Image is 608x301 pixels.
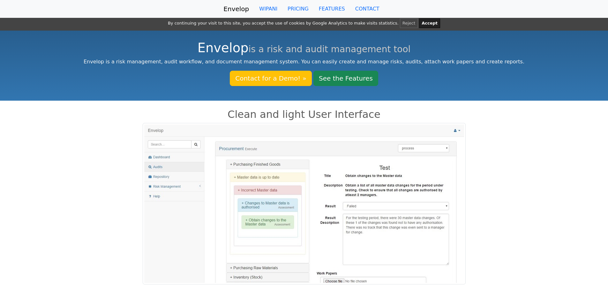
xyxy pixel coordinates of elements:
small: is a risk and audit management tool [249,44,411,54]
a: WIPANI [254,3,282,15]
h1: Envelop [33,40,575,55]
p: Envelop is a risk management, audit workflow, and document management system. You can easily crea... [33,58,575,66]
button: Reject [400,18,418,28]
img: An example of an audit excution page. [143,123,466,284]
button: Accept [419,18,440,28]
a: Contact for a Demo! » [230,71,312,86]
a: See the Features [313,71,378,86]
a: Envelop [223,3,249,15]
a: CONTACT [350,3,385,15]
a: FEATURES [314,3,350,15]
span: By continuing your visit to this site, you accept the use of cookies by Google Analytics to make ... [168,21,399,25]
a: PRICING [282,3,314,15]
